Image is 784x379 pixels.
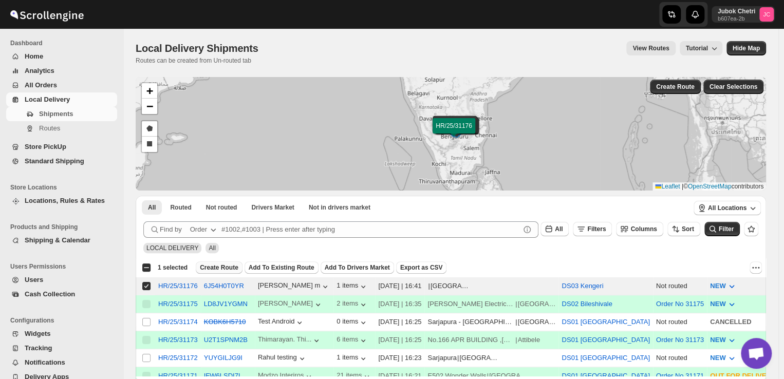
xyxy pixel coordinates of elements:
div: HR/25/31176 [158,282,198,290]
div: | [427,281,555,291]
span: Shipping & Calendar [25,236,90,244]
button: Test Android [258,317,305,328]
p: b607ea-2b [718,15,755,22]
button: NEW [704,278,743,294]
button: 1 items [337,281,368,292]
img: Marker [446,126,461,138]
div: Not routed [656,353,704,363]
span: Filters [587,225,606,233]
span: 1 selected [158,263,188,272]
img: Marker [447,126,463,137]
button: YUYGILJG9I [204,354,242,362]
div: [DATE] | 16:41 [378,281,421,291]
button: HR/25/31175 [158,300,198,308]
button: Tutorial [680,41,722,55]
div: HR/25/31172 [158,354,198,362]
span: Sort [682,225,694,233]
button: Add To Existing Route [245,261,319,274]
span: All [209,244,215,252]
button: Shipping & Calendar [6,233,117,248]
button: U2T1SPNM2B [204,336,248,344]
button: Analytics [6,64,117,78]
button: Sort [667,222,700,236]
span: NEW [710,282,725,290]
img: Marker [446,124,462,136]
button: DS01 [GEOGRAPHIC_DATA] [562,318,649,326]
button: DS01 [GEOGRAPHIC_DATA] [562,336,649,344]
span: Create Route [656,83,695,91]
button: All [142,200,162,215]
span: | [682,183,683,190]
span: Columns [630,225,657,233]
p: Routes can be created from Un-routed tab [136,56,263,65]
span: All Locations [708,204,746,212]
span: Hide Map [733,44,760,52]
button: DS03 Kengeri [562,282,603,290]
button: All [540,222,569,236]
div: 6 items [337,335,368,346]
div: [GEOGRAPHIC_DATA] [431,281,469,291]
img: ScrollEngine [8,2,85,27]
span: Clear Selections [710,83,757,91]
span: View Routes [632,44,669,52]
div: [DATE] | 16:25 [378,317,421,327]
span: Notifications [25,358,65,366]
button: User menu [712,6,775,23]
span: Store Locations [10,183,118,192]
span: All Orders [25,81,57,89]
a: Leaflet [655,183,680,190]
button: Locations, Rules & Rates [6,194,117,208]
button: Order No 31175 [656,300,704,308]
div: [DATE] | 16:25 [378,335,421,345]
button: view route [626,41,675,55]
button: HR/25/31173 [158,336,198,344]
button: Claimable [245,200,300,215]
span: Local Delivery Shipments [136,43,258,54]
button: Add To Drivers Market [321,261,394,274]
span: Cash Collection [25,290,75,298]
a: Draw a polygon [142,121,157,137]
button: All Orders [6,78,117,92]
button: All Locations [694,201,761,215]
div: No.166 APR BUILDING ,[GEOGRAPHIC_DATA], OPPOSITE HDFC BANK [427,335,515,345]
span: NEW [710,336,725,344]
button: KOBK6H5710 [204,318,246,326]
span: Filter [719,225,734,233]
button: Notifications [6,355,117,370]
button: NEW [704,350,743,366]
span: NEW [710,300,725,308]
span: Routes [39,124,60,132]
span: Users [25,276,43,283]
button: Rahul testing [258,353,307,364]
img: Marker [447,125,462,137]
a: Zoom out [142,99,157,114]
button: Users [6,273,117,287]
button: Map action label [726,41,766,55]
span: Widgets [25,330,50,337]
div: [GEOGRAPHIC_DATA] [459,353,497,363]
span: Tracking [25,344,52,352]
p: Jubok Chetri [718,7,755,15]
span: Products and Shipping [10,223,118,231]
span: Jubok Chetri [759,7,774,22]
span: Add To Drivers Market [325,263,390,272]
div: [GEOGRAPHIC_DATA] [518,317,556,327]
div: Not routed [656,281,704,291]
button: More actions [750,261,762,274]
button: Widgets [6,327,117,341]
div: | [427,335,555,345]
button: 0 items [337,317,368,328]
div: [DATE] | 16:23 [378,353,421,363]
button: Shipments [6,107,117,121]
a: OpenStreetMap [688,183,732,190]
button: DS01 [GEOGRAPHIC_DATA] [562,354,649,362]
button: Filters [573,222,612,236]
span: Drivers Market [251,203,294,212]
span: Users Permissions [10,262,118,271]
div: Not routed [656,317,704,327]
button: Create Route [196,261,242,274]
